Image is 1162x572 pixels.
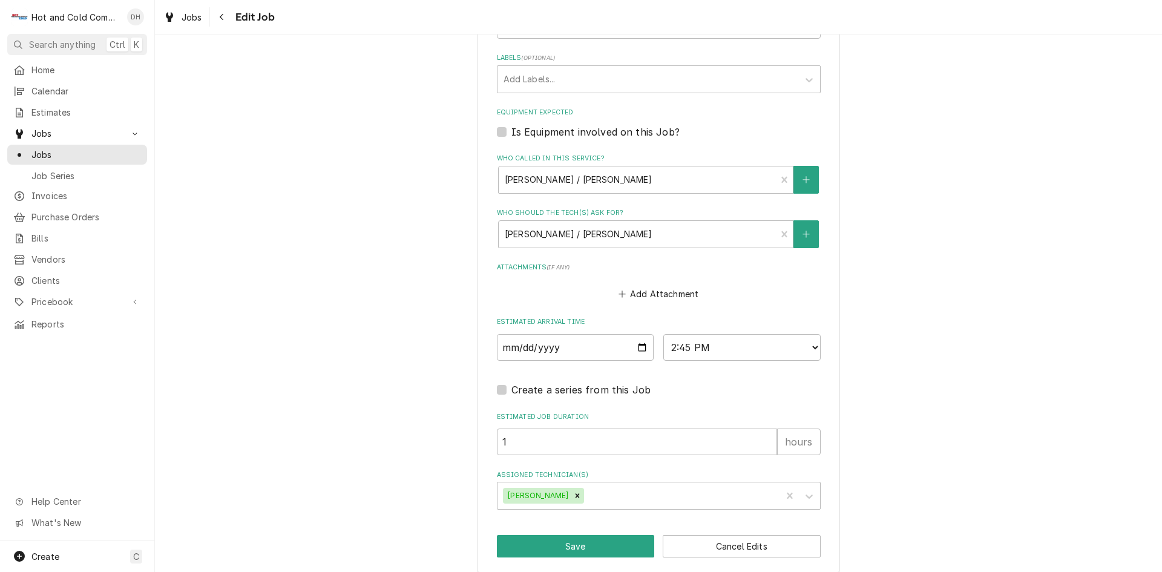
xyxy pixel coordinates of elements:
a: Go to Pricebook [7,292,147,312]
button: Add Attachment [616,286,701,303]
button: Save [497,535,655,557]
a: Reports [7,314,147,334]
label: Is Equipment involved on this Job? [511,125,680,139]
span: Vendors [31,253,141,266]
a: Jobs [7,145,147,165]
span: What's New [31,516,140,529]
span: Invoices [31,189,141,202]
label: Estimated Job Duration [497,412,821,422]
span: K [134,38,139,51]
span: Edit Job [232,9,275,25]
a: Invoices [7,186,147,206]
div: Button Group [497,535,821,557]
a: Estimates [7,102,147,122]
div: Who called in this service? [497,154,821,193]
div: Estimated Job Duration [497,412,821,455]
div: Hot and Cold Commercial Kitchens, Inc.'s Avatar [11,8,28,25]
div: Labels [497,53,821,93]
div: Equipment Expected [497,108,821,139]
label: Who called in this service? [497,154,821,163]
span: C [133,550,139,563]
button: Create New Contact [793,166,819,194]
button: Create New Contact [793,220,819,248]
div: Attachments [497,263,821,303]
div: Daryl Harris's Avatar [127,8,144,25]
svg: Create New Contact [803,176,810,184]
span: Purchase Orders [31,211,141,223]
a: Vendors [7,249,147,269]
span: ( optional ) [521,54,555,61]
svg: Create New Contact [803,230,810,238]
span: Create [31,551,59,562]
div: Button Group Row [497,535,821,557]
span: Pricebook [31,295,123,308]
span: Jobs [182,11,202,24]
div: Hot and Cold Commercial Kitchens, Inc. [31,11,120,24]
button: Navigate back [212,7,232,27]
a: Clients [7,271,147,291]
a: Calendar [7,81,147,101]
select: Time Select [663,334,821,361]
a: Job Series [7,166,147,186]
div: [PERSON_NAME] [503,488,571,504]
span: Jobs [31,127,123,140]
label: Estimated Arrival Time [497,317,821,327]
label: Attachments [497,263,821,272]
div: Assigned Technician(s) [497,470,821,510]
a: Go to Jobs [7,123,147,143]
label: Labels [497,53,821,63]
span: ( if any ) [547,264,570,271]
span: Reports [31,318,141,330]
span: Job Series [31,169,141,182]
button: Search anythingCtrlK [7,34,147,55]
div: Who should the tech(s) ask for? [497,208,821,248]
span: Jobs [31,148,141,161]
a: Go to What's New [7,513,147,533]
div: DH [127,8,144,25]
span: Home [31,64,141,76]
a: Go to Help Center [7,491,147,511]
div: Remove Daryl Harris [571,488,584,504]
span: Clients [31,274,141,287]
span: Estimates [31,106,141,119]
div: hours [777,429,821,455]
a: Purchase Orders [7,207,147,227]
div: H [11,8,28,25]
span: Bills [31,232,141,245]
label: Create a series from this Job [511,383,651,397]
a: Bills [7,228,147,248]
span: Ctrl [110,38,125,51]
a: Jobs [159,7,207,27]
button: Cancel Edits [663,535,821,557]
a: Home [7,60,147,80]
label: Who should the tech(s) ask for? [497,208,821,218]
span: Help Center [31,495,140,508]
label: Assigned Technician(s) [497,470,821,480]
span: Search anything [29,38,96,51]
span: Calendar [31,85,141,97]
div: Estimated Arrival Time [497,317,821,360]
input: Date [497,334,654,361]
label: Equipment Expected [497,108,821,117]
